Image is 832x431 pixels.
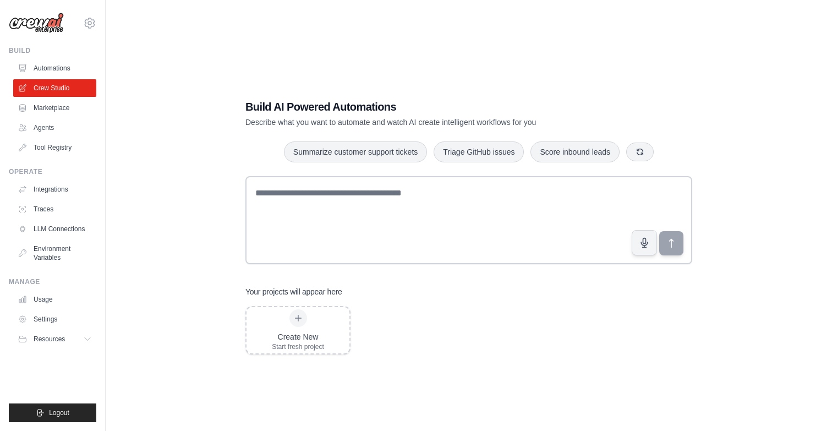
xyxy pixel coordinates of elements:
[9,277,96,286] div: Manage
[13,220,96,238] a: LLM Connections
[13,119,96,137] a: Agents
[13,181,96,198] a: Integrations
[13,240,96,266] a: Environment Variables
[245,117,615,128] p: Describe what you want to automate and watch AI create intelligent workflows for you
[9,167,96,176] div: Operate
[13,139,96,156] a: Tool Registry
[245,286,342,297] h3: Your projects will appear here
[245,99,615,114] h1: Build AI Powered Automations
[13,291,96,308] a: Usage
[530,141,620,162] button: Score inbound leads
[13,59,96,77] a: Automations
[34,335,65,343] span: Resources
[9,403,96,422] button: Logout
[13,330,96,348] button: Resources
[13,200,96,218] a: Traces
[434,141,524,162] button: Triage GitHub issues
[13,310,96,328] a: Settings
[284,141,427,162] button: Summarize customer support tickets
[49,408,69,417] span: Logout
[632,230,657,255] button: Click to speak your automation idea
[9,13,64,34] img: Logo
[13,99,96,117] a: Marketplace
[272,342,324,351] div: Start fresh project
[626,143,654,161] button: Get new suggestions
[272,331,324,342] div: Create New
[9,46,96,55] div: Build
[13,79,96,97] a: Crew Studio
